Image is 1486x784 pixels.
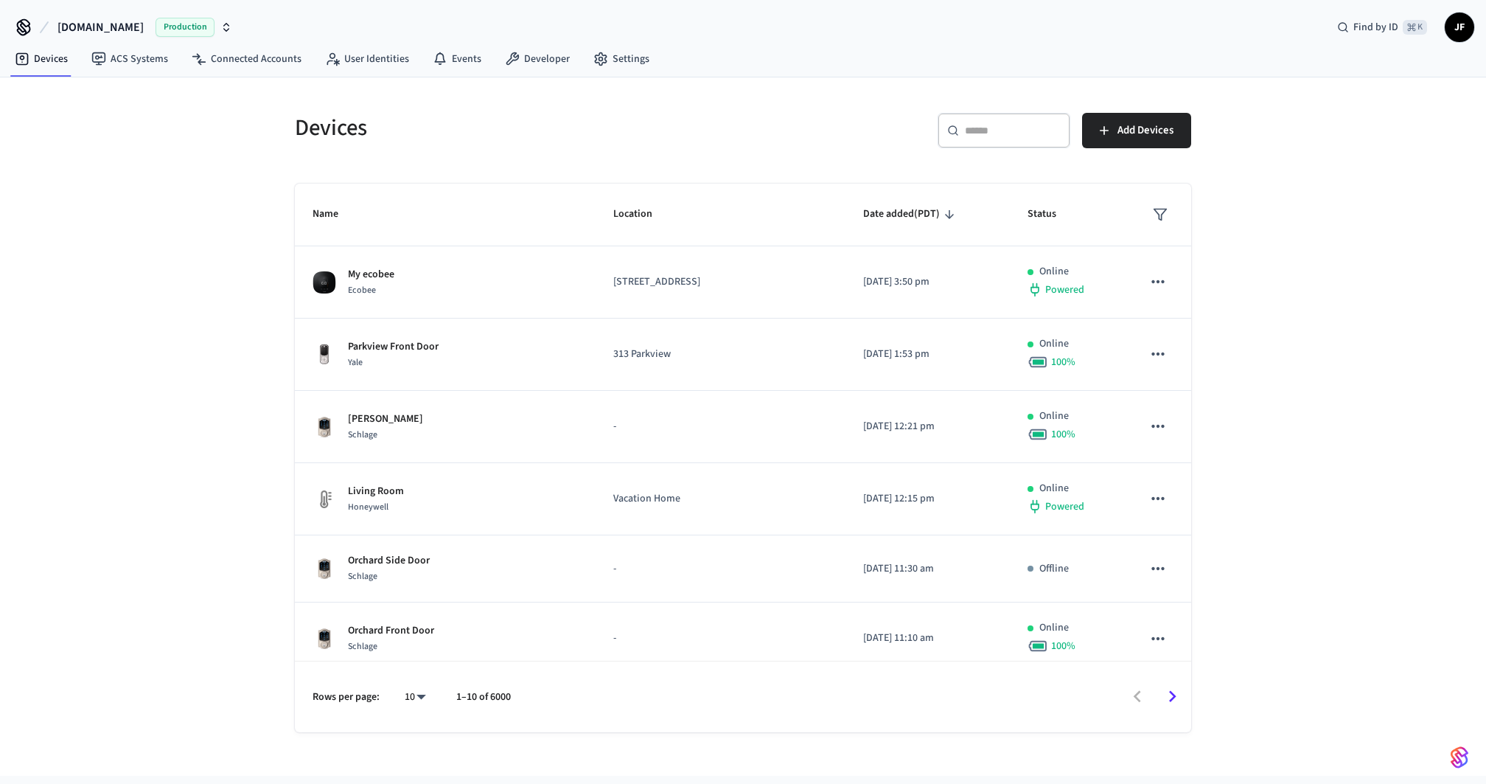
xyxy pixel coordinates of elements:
[348,623,434,639] p: Orchard Front Door
[582,46,661,72] a: Settings
[1039,481,1069,496] p: Online
[1045,282,1084,297] span: Powered
[348,553,430,569] p: Orchard Side Door
[421,46,493,72] a: Events
[1039,336,1069,352] p: Online
[1028,203,1075,226] span: Status
[1353,20,1398,35] span: Find by ID
[1155,679,1190,714] button: Go to next page
[348,570,377,583] span: Schlage
[863,419,992,434] p: [DATE] 12:21 pm
[313,343,336,367] img: Yale Assure Touchscreen Wifi Smart Lock, Satin Nickel, Front
[348,429,377,441] span: Schlage
[313,415,336,439] img: Schlage Sense Smart Deadbolt with Camelot Trim, Front
[1446,14,1473,41] span: JF
[613,203,672,226] span: Location
[295,113,734,143] h5: Devices
[1051,355,1075,370] span: 100 %
[57,18,144,36] span: [DOMAIN_NAME]
[863,203,959,226] span: Date added(PDT)
[180,46,313,72] a: Connected Accounts
[313,271,336,294] img: ecobee_lite_3
[80,46,180,72] a: ACS Systems
[613,419,828,434] p: -
[156,18,214,37] span: Production
[1117,121,1173,140] span: Add Devices
[863,631,992,646] p: [DATE] 11:10 am
[348,484,404,499] p: Living Room
[313,627,336,651] img: Schlage Sense Smart Deadbolt with Camelot Trim, Front
[613,491,828,507] p: Vacation Home
[863,274,992,290] p: [DATE] 3:50 pm
[348,356,363,369] span: Yale
[348,267,394,282] p: My ecobee
[1451,746,1468,769] img: SeamLogoGradient.69752ec5.svg
[613,561,828,577] p: -
[1039,561,1069,577] p: Offline
[1445,13,1474,42] button: JF
[1039,409,1069,424] p: Online
[613,347,828,362] p: 313 Parkview
[1403,20,1427,35] span: ⌘ K
[348,640,377,653] span: Schlage
[1325,14,1439,41] div: Find by ID⌘ K
[348,284,376,296] span: Ecobee
[313,46,421,72] a: User Identities
[313,557,336,580] img: Schlage Sense Smart Deadbolt with Camelot Trim, Front
[613,631,828,646] p: -
[493,46,582,72] a: Developer
[313,203,357,226] span: Name
[397,687,433,708] div: 10
[348,339,439,355] p: Parkview Front Door
[613,274,828,290] p: [STREET_ADDRESS]
[863,347,992,362] p: [DATE] 1:53 pm
[1039,264,1069,280] p: Online
[456,690,511,705] p: 1–10 of 6000
[1051,639,1075,653] span: 100 %
[863,561,992,577] p: [DATE] 11:30 am
[313,690,380,705] p: Rows per page:
[1045,499,1084,514] span: Powered
[3,46,80,72] a: Devices
[1051,427,1075,442] span: 100 %
[313,488,336,511] img: thermostat_fallback
[863,491,992,507] p: [DATE] 12:15 pm
[1039,620,1069,636] p: Online
[348,501,388,513] span: Honeywell
[348,412,423,427] p: [PERSON_NAME]
[1082,113,1191,148] button: Add Devices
